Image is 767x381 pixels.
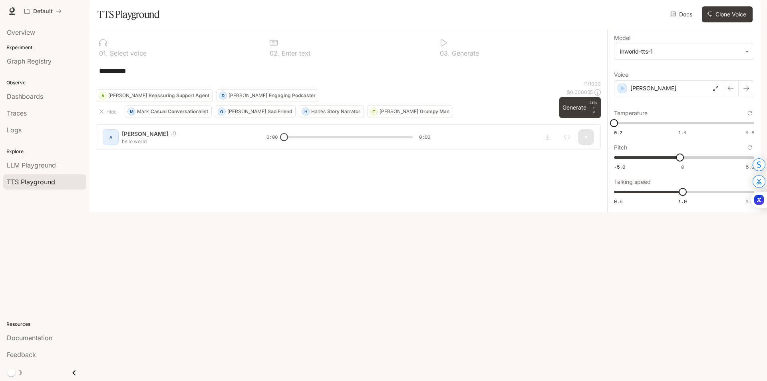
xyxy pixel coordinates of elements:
div: O [218,105,225,118]
div: T [370,105,378,118]
div: M [128,105,135,118]
span: 1.5 [746,198,754,205]
p: 0 3 . [440,50,450,56]
div: inworld-tts-1 [614,44,754,59]
p: Pitch [614,145,627,150]
p: 0 1 . [99,50,108,56]
button: D[PERSON_NAME]Engaging Podcaster [216,89,319,102]
div: H [302,105,309,118]
button: T[PERSON_NAME]Grumpy Man [367,105,453,118]
button: O[PERSON_NAME]Sad Friend [215,105,296,118]
p: Voice [614,72,628,78]
button: All workspaces [21,3,65,19]
p: [PERSON_NAME] [227,109,266,114]
button: Reset to default [745,109,754,118]
button: HHadesStory Narrator [299,105,364,118]
p: Engaging Podcaster [269,93,316,98]
p: $ 0.000055 [567,89,593,96]
h1: TTS Playground [97,6,159,22]
p: Select voice [108,50,147,56]
p: 11 / 1000 [584,80,601,87]
p: Model [614,35,630,41]
button: Clone Voice [702,6,753,22]
p: Grumpy Man [420,109,449,114]
span: 0 [681,164,684,170]
a: Docs [669,6,695,22]
span: 1.0 [678,198,687,205]
span: 0.5 [614,198,622,205]
button: MMarkCasual Conversationalist [125,105,212,118]
button: A[PERSON_NAME]Reassuring Support Agent [96,89,213,102]
p: Casual Conversationalist [151,109,208,114]
p: Default [33,8,53,15]
p: Reassuring Support Agent [149,93,209,98]
p: [PERSON_NAME] [380,109,418,114]
p: Sad Friend [268,109,292,114]
div: A [99,89,106,102]
div: inworld-tts-1 [620,48,741,56]
div: D [219,89,227,102]
p: Talking speed [614,179,651,185]
button: Hide [96,105,121,118]
button: Reset to default [745,143,754,152]
p: Hades [311,109,326,114]
p: Enter text [280,50,310,56]
p: Generate [450,50,479,56]
span: 1.5 [746,129,754,136]
span: 1.1 [678,129,687,136]
span: -5.0 [614,164,625,170]
p: Mark [137,109,149,114]
p: [PERSON_NAME] [630,84,676,92]
p: CTRL + [590,100,598,110]
p: Story Narrator [327,109,360,114]
p: 0 2 . [270,50,280,56]
p: [PERSON_NAME] [229,93,267,98]
span: 0.7 [614,129,622,136]
p: Temperature [614,110,648,116]
button: GenerateCTRL +⏎ [559,97,601,118]
p: [PERSON_NAME] [108,93,147,98]
span: 5.0 [746,164,754,170]
p: ⏎ [590,100,598,115]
